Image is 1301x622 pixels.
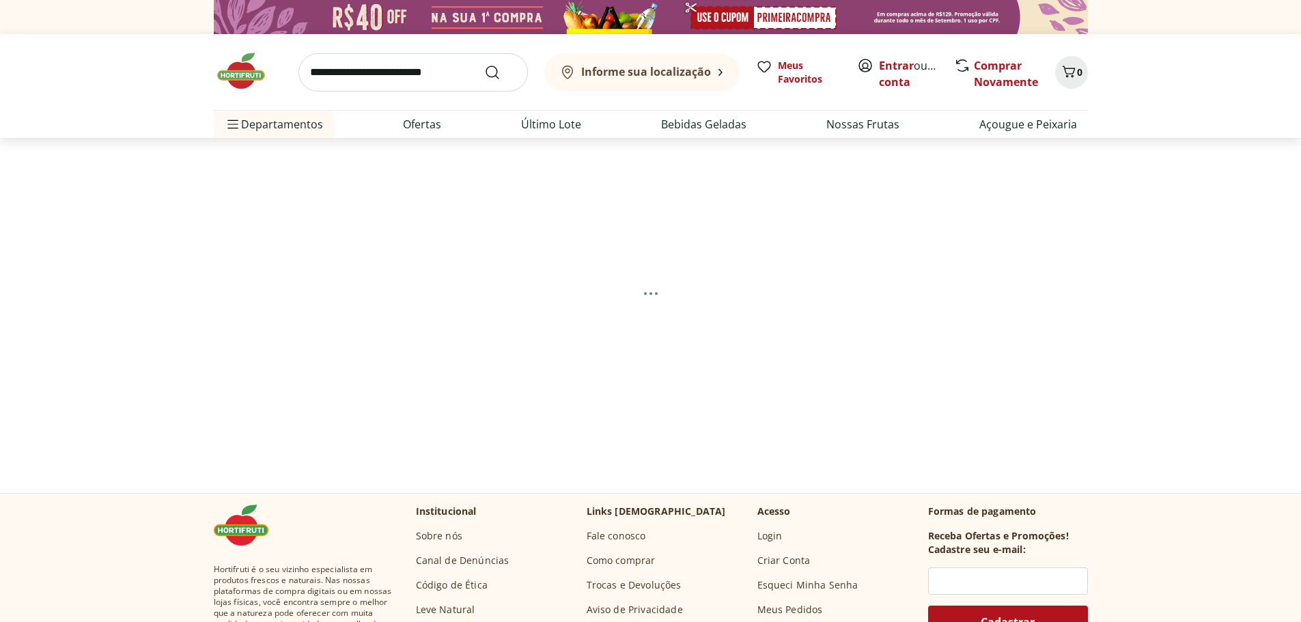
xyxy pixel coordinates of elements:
p: Acesso [757,505,791,518]
h3: Receba Ofertas e Promoções! [928,529,1069,543]
span: Departamentos [225,108,323,141]
a: Bebidas Geladas [661,116,746,132]
a: Comprar Novamente [974,58,1038,89]
button: Submit Search [484,64,517,81]
a: Meus Favoritos [756,59,841,86]
span: ou [879,57,940,90]
p: Institucional [416,505,477,518]
a: Ofertas [403,116,441,132]
a: Açougue e Peixaria [979,116,1077,132]
button: Informe sua localização [544,53,740,91]
button: Carrinho [1055,56,1088,89]
h3: Cadastre seu e-mail: [928,543,1026,556]
a: Aviso de Privacidade [587,603,683,617]
a: Como comprar [587,554,656,567]
span: Meus Favoritos [778,59,841,86]
span: 0 [1077,66,1082,79]
p: Formas de pagamento [928,505,1088,518]
a: Canal de Denúncias [416,554,509,567]
a: Trocas e Devoluções [587,578,682,592]
a: Login [757,529,783,543]
a: Nossas Frutas [826,116,899,132]
button: Menu [225,108,241,141]
img: Hortifruti [214,51,282,91]
img: Hortifruti [214,505,282,546]
a: Meus Pedidos [757,603,823,617]
a: Leve Natural [416,603,475,617]
a: Código de Ética [416,578,488,592]
a: Criar Conta [757,554,811,567]
a: Fale conosco [587,529,646,543]
a: Esqueci Minha Senha [757,578,858,592]
a: Entrar [879,58,914,73]
p: Links [DEMOGRAPHIC_DATA] [587,505,726,518]
a: Último Lote [521,116,581,132]
a: Sobre nós [416,529,462,543]
a: Criar conta [879,58,954,89]
b: Informe sua localização [581,64,711,79]
input: search [298,53,528,91]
